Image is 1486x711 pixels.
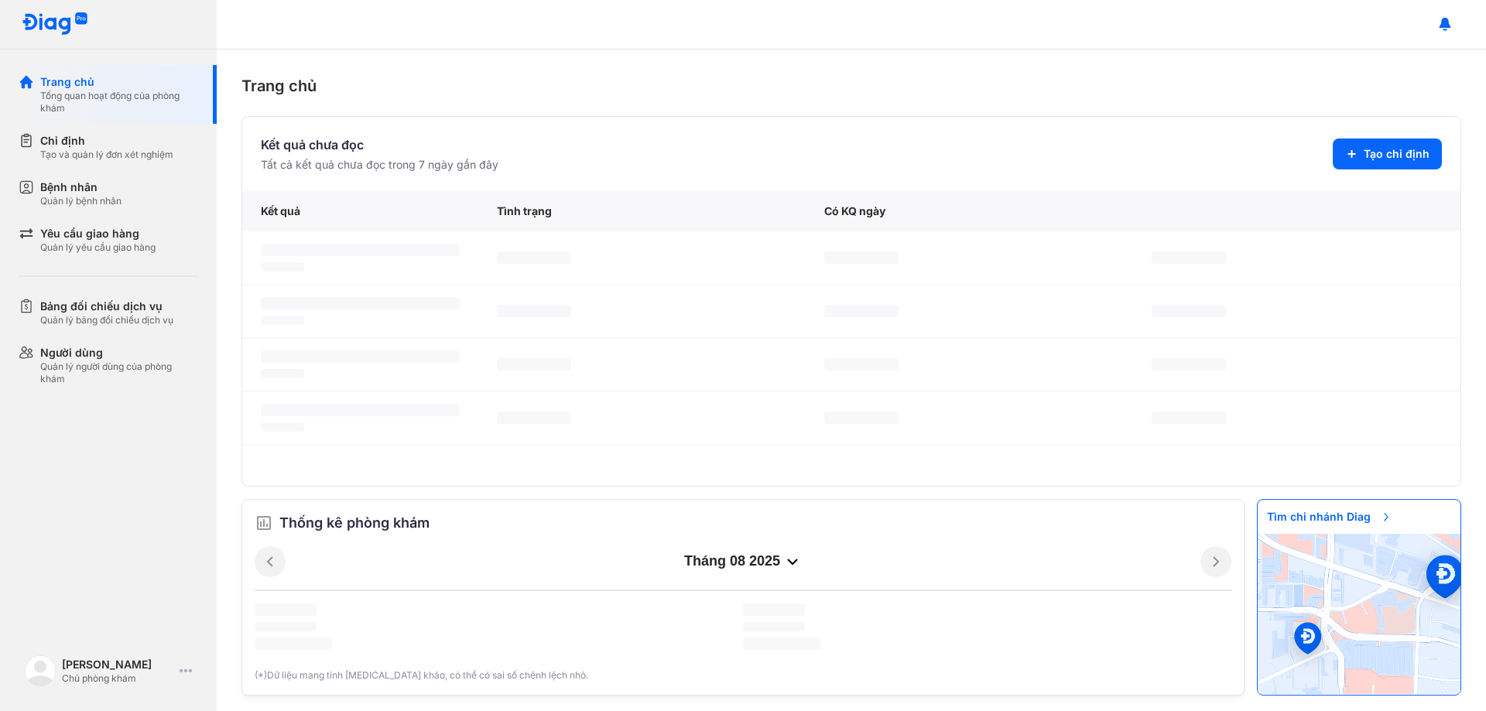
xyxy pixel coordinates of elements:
[261,262,304,272] span: ‌
[1152,305,1226,317] span: ‌
[261,157,498,173] div: Tất cả kết quả chưa đọc trong 7 ngày gần đây
[40,314,173,326] div: Quản lý bảng đối chiếu dịch vụ
[824,251,899,264] span: ‌
[40,361,198,385] div: Quản lý người dùng của phòng khám
[1152,251,1226,264] span: ‌
[497,358,571,371] span: ‌
[241,74,1461,97] div: Trang chủ
[40,241,156,254] div: Quản lý yêu cầu giao hàng
[255,603,317,616] span: ‌
[478,191,806,231] div: Tình trạng
[40,149,173,161] div: Tạo và quản lý đơn xét nghiệm
[261,316,304,325] span: ‌
[824,412,899,424] span: ‌
[261,297,460,309] span: ‌
[497,412,571,424] span: ‌
[255,668,1231,682] div: (*)Dữ liệu mang tính [MEDICAL_DATA] khảo, có thể có sai số chênh lệch nhỏ.
[743,638,820,650] span: ‌
[40,195,122,207] div: Quản lý bệnh nhân
[40,299,173,314] div: Bảng đối chiếu dịch vụ
[261,422,304,432] span: ‌
[255,514,273,532] img: order.5a6da16c.svg
[62,672,173,685] div: Chủ phòng khám
[40,74,198,90] div: Trang chủ
[261,350,460,363] span: ‌
[806,191,1133,231] div: Có KQ ngày
[261,404,460,416] span: ‌
[1333,138,1442,169] button: Tạo chỉ định
[824,358,899,371] span: ‌
[255,638,332,650] span: ‌
[286,552,1200,571] div: tháng 08 2025
[242,191,478,231] div: Kết quả
[25,655,56,686] img: logo
[62,657,173,672] div: [PERSON_NAME]
[1364,146,1430,162] span: Tạo chỉ định
[40,226,156,241] div: Yêu cầu giao hàng
[255,622,317,631] span: ‌
[261,369,304,378] span: ‌
[261,135,498,154] div: Kết quả chưa đọc
[1258,500,1402,534] span: Tìm chi nhánh Diag
[743,622,805,631] span: ‌
[279,512,430,534] span: Thống kê phòng khám
[497,251,571,264] span: ‌
[40,179,122,195] div: Bệnh nhân
[40,345,198,361] div: Người dùng
[22,12,88,36] img: logo
[1152,412,1226,424] span: ‌
[1152,358,1226,371] span: ‌
[40,90,198,115] div: Tổng quan hoạt động của phòng khám
[261,244,460,256] span: ‌
[40,133,173,149] div: Chỉ định
[743,603,805,616] span: ‌
[824,305,899,317] span: ‌
[497,305,571,317] span: ‌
